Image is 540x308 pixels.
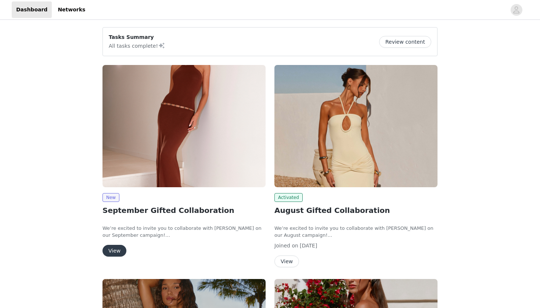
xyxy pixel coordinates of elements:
div: avatar [513,4,520,16]
a: View [102,248,126,254]
p: Tasks Summary [109,33,165,41]
button: Review content [379,36,431,48]
span: Activated [274,193,303,202]
p: We’re excited to invite you to collaborate with [PERSON_NAME] on our September campaign! [102,225,266,239]
span: New [102,193,119,202]
h2: August Gifted Collaboration [274,205,438,216]
a: Dashboard [12,1,52,18]
img: Peppermayo AUS [274,65,438,187]
button: View [274,256,299,267]
button: View [102,245,126,257]
p: We’re excited to invite you to collaborate with [PERSON_NAME] on our August campaign! [274,225,438,239]
span: Joined on [274,243,298,249]
h2: September Gifted Collaboration [102,205,266,216]
img: Peppermayo AUS [102,65,266,187]
a: Networks [53,1,90,18]
span: [DATE] [300,243,317,249]
a: View [274,259,299,264]
p: All tasks complete! [109,41,165,50]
